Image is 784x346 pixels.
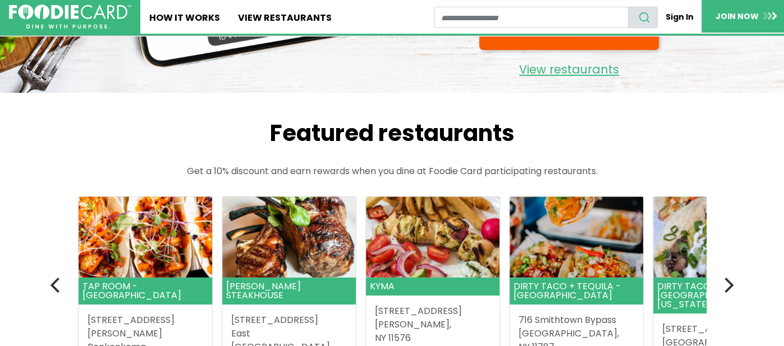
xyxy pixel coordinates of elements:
[375,304,490,345] address: [STREET_ADDRESS] [PERSON_NAME], NY 11576
[510,197,643,277] img: Dirty Taco + Tequila - Smithtown
[56,120,729,147] h2: Featured restaurants
[628,7,658,28] button: search
[44,273,69,298] button: Previous
[56,165,729,178] p: Get a 10% discount and earn rewards when you dine at Foodie Card participating restaurants.
[222,277,356,304] header: [PERSON_NAME] Steakhouse
[510,277,643,304] header: Dirty Taco + Tequila - [GEOGRAPHIC_DATA]
[366,277,499,295] header: Kyma
[716,273,740,298] button: Next
[658,7,702,28] a: Sign In
[222,197,356,277] img: Rothmann's Steakhouse
[479,54,659,79] a: View restaurants
[79,277,212,304] header: Tap Room - [GEOGRAPHIC_DATA]
[366,197,499,277] img: Kyma
[434,7,628,28] input: restaurant search
[9,4,131,29] img: FoodieCard; Eat, Drink, Save, Donate
[79,197,212,277] img: Tap Room - Ronkonkoma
